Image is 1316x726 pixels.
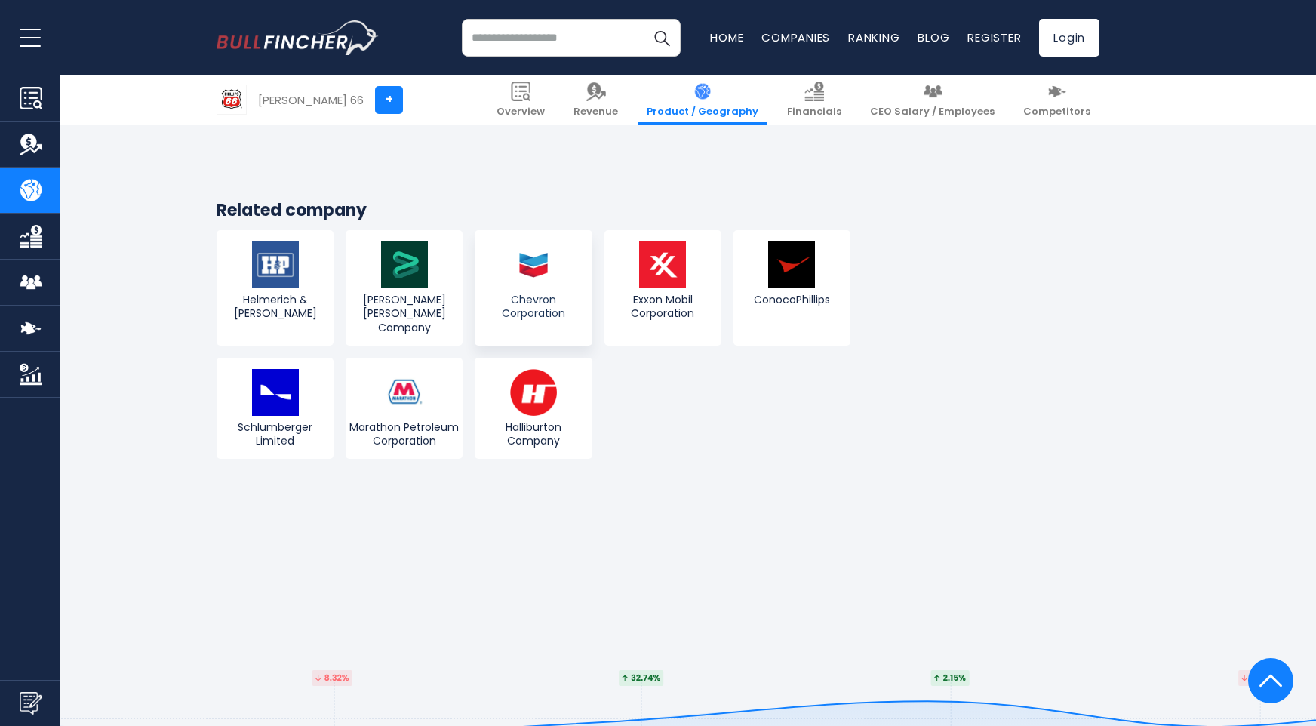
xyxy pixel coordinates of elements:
[217,200,850,222] h3: Related company
[220,293,330,320] span: Helmerich & [PERSON_NAME]
[638,75,767,125] a: Product / Geography
[258,91,364,109] div: [PERSON_NAME] 66
[733,230,850,346] a: ConocoPhillips
[1014,75,1099,125] a: Competitors
[1039,19,1099,57] a: Login
[478,293,588,320] span: Chevron Corporation
[217,230,334,346] a: Helmerich & [PERSON_NAME]
[497,106,545,118] span: Overview
[643,19,681,57] button: Search
[761,29,830,45] a: Companies
[787,106,841,118] span: Financials
[710,29,743,45] a: Home
[870,106,995,118] span: CEO Salary / Employees
[487,75,554,125] a: Overview
[647,106,758,118] span: Product / Geography
[475,230,592,346] a: Chevron Corporation
[217,85,246,114] img: PSX logo
[217,358,334,459] a: Schlumberger Limited
[375,86,403,114] a: +
[608,293,718,320] span: Exxon Mobil Corporation
[220,420,330,448] span: Schlumberger Limited
[573,106,618,118] span: Revenue
[346,358,463,459] a: Marathon Petroleum Corporation
[381,241,428,288] img: BKR logo
[478,420,588,448] span: Halliburton Company
[737,293,847,306] span: ConocoPhillips
[381,369,428,416] img: MPC logo
[918,29,949,45] a: Blog
[1023,106,1090,118] span: Competitors
[217,20,379,55] img: bullfincher logo
[252,241,299,288] img: HP logo
[510,241,557,288] img: CVX logo
[346,230,463,346] a: [PERSON_NAME] [PERSON_NAME] Company
[768,241,815,288] img: COP logo
[252,369,299,416] img: SLB logo
[778,75,850,125] a: Financials
[967,29,1021,45] a: Register
[217,20,379,55] a: Go to homepage
[861,75,1004,125] a: CEO Salary / Employees
[349,420,459,448] span: Marathon Petroleum Corporation
[349,293,459,334] span: [PERSON_NAME] [PERSON_NAME] Company
[510,369,557,416] img: HAL logo
[639,241,686,288] img: XOM logo
[564,75,627,125] a: Revenue
[475,358,592,459] a: Halliburton Company
[604,230,721,346] a: Exxon Mobil Corporation
[848,29,899,45] a: Ranking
